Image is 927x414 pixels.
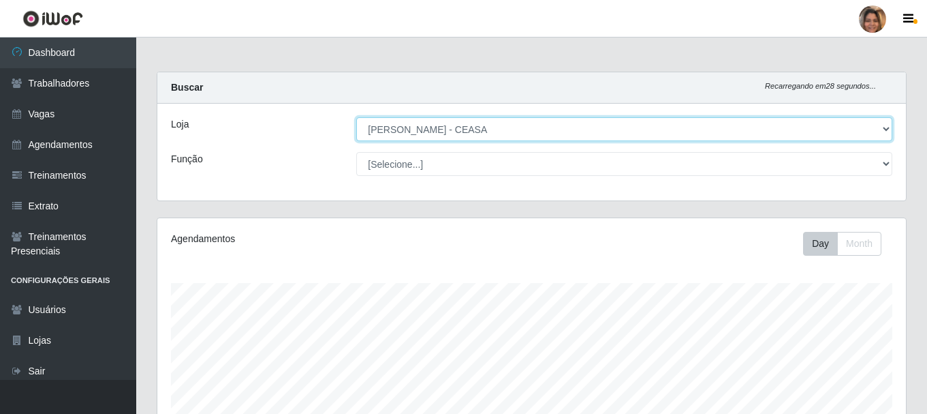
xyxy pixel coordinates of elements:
[171,117,189,132] label: Loja
[803,232,838,256] button: Day
[171,82,203,93] strong: Buscar
[803,232,881,256] div: First group
[171,232,460,246] div: Agendamentos
[803,232,892,256] div: Toolbar with button groups
[765,82,876,90] i: Recarregando em 28 segundos...
[171,152,203,166] label: Função
[837,232,881,256] button: Month
[22,10,83,27] img: CoreUI Logo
